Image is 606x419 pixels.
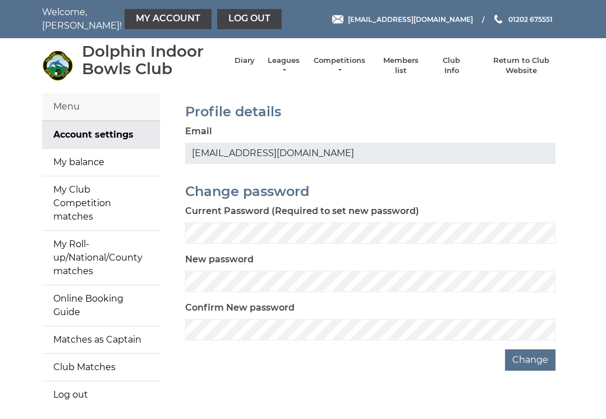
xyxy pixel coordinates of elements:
[82,43,223,78] div: Dolphin Indoor Bowls Club
[185,301,295,315] label: Confirm New password
[377,56,424,76] a: Members list
[42,381,160,408] a: Log out
[42,93,160,121] div: Menu
[42,50,73,81] img: Dolphin Indoor Bowls Club
[266,56,301,76] a: Leagues
[332,14,473,25] a: Email [EMAIL_ADDRESS][DOMAIN_NAME]
[348,15,473,23] span: [EMAIL_ADDRESS][DOMAIN_NAME]
[332,15,343,24] img: Email
[125,9,212,29] a: My Account
[185,125,212,138] label: Email
[42,121,160,148] a: Account settings
[185,253,254,266] label: New password
[185,184,555,199] h2: Change password
[42,6,250,33] nav: Welcome, [PERSON_NAME]!
[42,285,160,326] a: Online Booking Guide
[505,349,555,371] button: Change
[42,354,160,381] a: Club Matches
[185,204,419,218] label: Current Password (Required to set new password)
[42,149,160,176] a: My balance
[42,231,160,285] a: My Roll-up/National/County matches
[508,15,553,23] span: 01202 675551
[435,56,468,76] a: Club Info
[493,14,553,25] a: Phone us 01202 675551
[185,104,555,119] h2: Profile details
[42,326,160,353] a: Matches as Captain
[42,176,160,230] a: My Club Competition matches
[313,56,366,76] a: Competitions
[479,56,564,76] a: Return to Club Website
[494,15,502,24] img: Phone us
[217,9,282,29] a: Log out
[235,56,255,66] a: Diary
